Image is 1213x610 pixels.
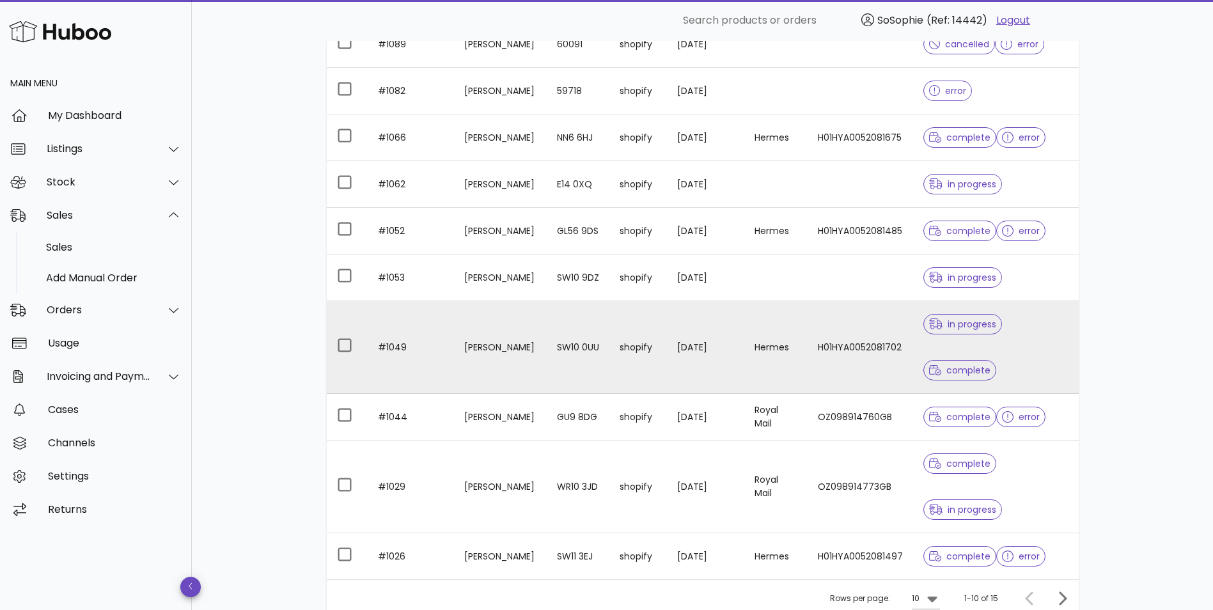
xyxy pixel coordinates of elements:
[1002,412,1040,421] span: error
[609,208,667,254] td: shopify
[1002,552,1040,561] span: error
[368,441,455,533] td: #1029
[808,301,913,394] td: H01HYA0052081702
[1001,40,1038,49] span: error
[929,320,997,329] span: in progress
[454,301,547,394] td: [PERSON_NAME]
[454,68,547,114] td: [PERSON_NAME]
[667,208,744,254] td: [DATE]
[47,304,151,316] div: Orders
[9,18,111,45] img: Huboo Logo
[667,394,744,441] td: [DATE]
[929,412,991,421] span: complete
[744,441,808,533] td: Royal Mail
[996,13,1030,28] a: Logout
[929,86,967,95] span: error
[929,552,991,561] span: complete
[48,109,182,121] div: My Dashboard
[47,143,151,155] div: Listings
[929,133,991,142] span: complete
[547,114,609,161] td: NN6 6HJ
[609,68,667,114] td: shopify
[609,301,667,394] td: shopify
[454,394,547,441] td: [PERSON_NAME]
[912,593,920,604] div: 10
[808,441,913,533] td: OZ098914773GB
[744,301,808,394] td: Hermes
[808,208,913,254] td: H01HYA0052081485
[368,533,455,579] td: #1026
[547,394,609,441] td: GU9 8DG
[547,21,609,68] td: 60091
[368,208,455,254] td: #1052
[1002,133,1040,142] span: error
[547,161,609,208] td: E14 0XQ
[1002,226,1040,235] span: error
[48,437,182,449] div: Channels
[667,68,744,114] td: [DATE]
[667,21,744,68] td: [DATE]
[667,114,744,161] td: [DATE]
[368,301,455,394] td: #1049
[929,226,991,235] span: complete
[808,114,913,161] td: H01HYA0052081675
[912,588,940,609] div: 10Rows per page:
[929,40,990,49] span: cancelled
[609,161,667,208] td: shopify
[368,21,455,68] td: #1089
[454,254,547,301] td: [PERSON_NAME]
[744,394,808,441] td: Royal Mail
[368,68,455,114] td: #1082
[454,208,547,254] td: [PERSON_NAME]
[667,161,744,208] td: [DATE]
[667,533,744,579] td: [DATE]
[667,441,744,533] td: [DATE]
[47,176,151,188] div: Stock
[609,394,667,441] td: shopify
[547,441,609,533] td: WR10 3JD
[1051,587,1074,610] button: Next page
[47,370,151,382] div: Invoicing and Payments
[929,180,997,189] span: in progress
[47,209,151,221] div: Sales
[929,505,997,514] span: in progress
[929,459,991,468] span: complete
[667,301,744,394] td: [DATE]
[877,13,923,27] span: SoSophie
[48,403,182,416] div: Cases
[808,533,913,579] td: H01HYA0052081497
[547,533,609,579] td: SW11 3EJ
[46,272,182,284] div: Add Manual Order
[46,241,182,253] div: Sales
[368,161,455,208] td: #1062
[609,533,667,579] td: shopify
[744,208,808,254] td: Hermes
[744,533,808,579] td: Hermes
[609,21,667,68] td: shopify
[609,114,667,161] td: shopify
[454,533,547,579] td: [PERSON_NAME]
[547,208,609,254] td: GL56 9DS
[547,68,609,114] td: 59718
[368,254,455,301] td: #1053
[929,273,997,282] span: in progress
[454,441,547,533] td: [PERSON_NAME]
[368,114,455,161] td: #1066
[744,114,808,161] td: Hermes
[964,593,998,604] div: 1-10 of 15
[454,161,547,208] td: [PERSON_NAME]
[609,441,667,533] td: shopify
[48,337,182,349] div: Usage
[48,503,182,515] div: Returns
[929,366,991,375] span: complete
[927,13,987,27] span: (Ref: 14442)
[368,394,455,441] td: #1044
[547,301,609,394] td: SW10 0UU
[454,114,547,161] td: [PERSON_NAME]
[609,254,667,301] td: shopify
[547,254,609,301] td: SW10 9DZ
[454,21,547,68] td: [PERSON_NAME]
[808,394,913,441] td: OZ098914760GB
[667,254,744,301] td: [DATE]
[48,470,182,482] div: Settings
